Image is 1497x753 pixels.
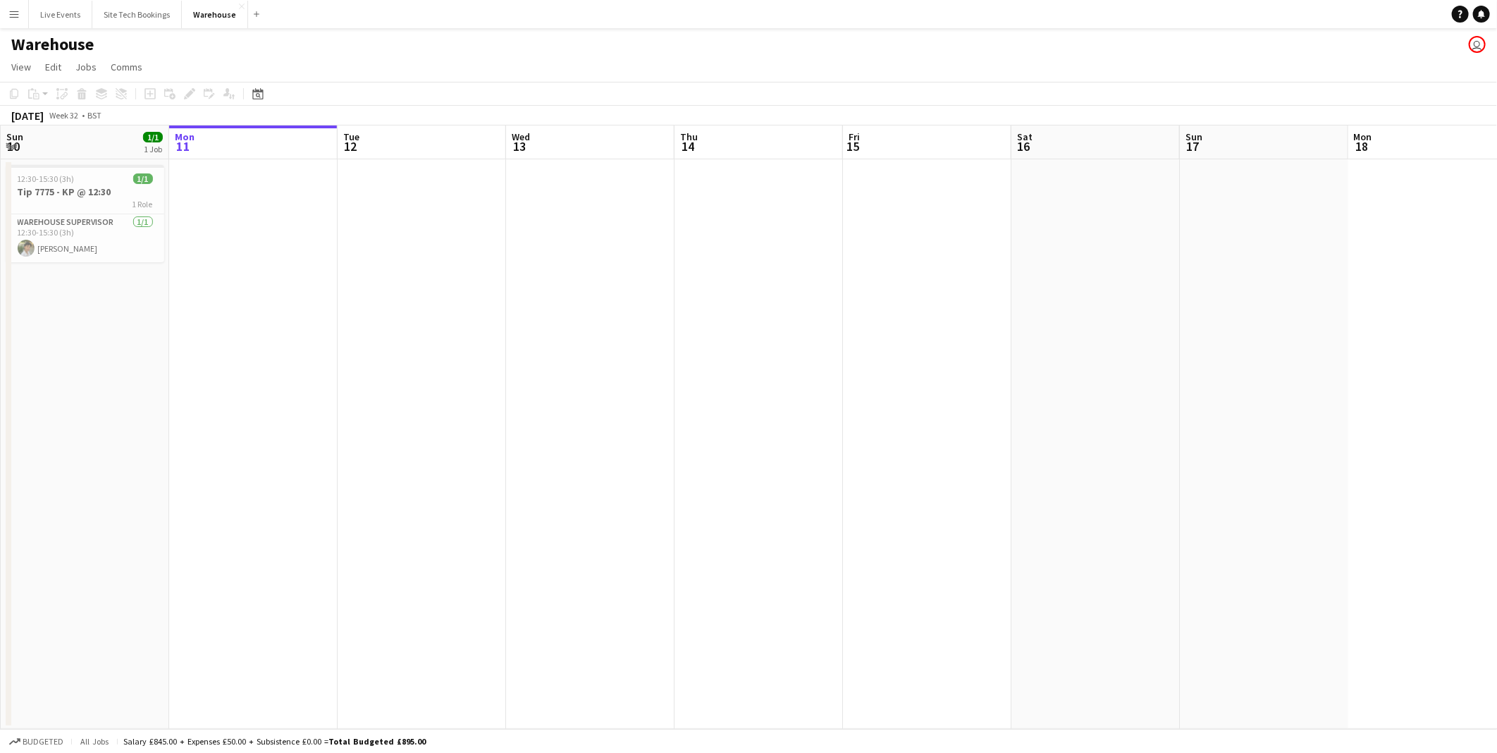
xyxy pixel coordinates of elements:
[78,736,111,747] span: All jobs
[678,138,698,154] span: 14
[1183,138,1202,154] span: 17
[18,173,75,184] span: 12:30-15:30 (3h)
[6,214,164,262] app-card-role: Warehouse Supervisor1/112:30-15:30 (3h)[PERSON_NAME]
[343,130,359,143] span: Tue
[7,734,66,749] button: Budgeted
[144,144,162,154] div: 1 Job
[92,1,182,28] button: Site Tech Bookings
[1352,138,1372,154] span: 18
[105,58,148,76] a: Comms
[111,61,142,73] span: Comms
[23,737,63,747] span: Budgeted
[173,138,195,154] span: 11
[39,58,67,76] a: Edit
[846,138,860,154] span: 15
[133,199,153,209] span: 1 Role
[6,58,37,76] a: View
[512,130,530,143] span: Wed
[11,34,94,55] h1: Warehouse
[47,110,82,121] span: Week 32
[510,138,530,154] span: 13
[1015,138,1033,154] span: 16
[29,1,92,28] button: Live Events
[45,61,61,73] span: Edit
[849,130,860,143] span: Fri
[6,130,23,143] span: Sun
[6,185,164,198] h3: Tip 7775 - KP @ 12:30
[143,132,163,142] span: 1/1
[75,61,97,73] span: Jobs
[87,110,101,121] div: BST
[4,138,23,154] span: 10
[1469,36,1486,53] app-user-avatar: Akash Karegoudar
[680,130,698,143] span: Thu
[11,61,31,73] span: View
[175,130,195,143] span: Mon
[341,138,359,154] span: 12
[328,736,426,747] span: Total Budgeted £895.00
[123,736,426,747] div: Salary £845.00 + Expenses £50.00 + Subsistence £0.00 =
[133,173,153,184] span: 1/1
[1185,130,1202,143] span: Sun
[1017,130,1033,143] span: Sat
[6,165,164,262] app-job-card: 12:30-15:30 (3h)1/1Tip 7775 - KP @ 12:301 RoleWarehouse Supervisor1/112:30-15:30 (3h)[PERSON_NAME]
[182,1,248,28] button: Warehouse
[70,58,102,76] a: Jobs
[11,109,44,123] div: [DATE]
[1354,130,1372,143] span: Mon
